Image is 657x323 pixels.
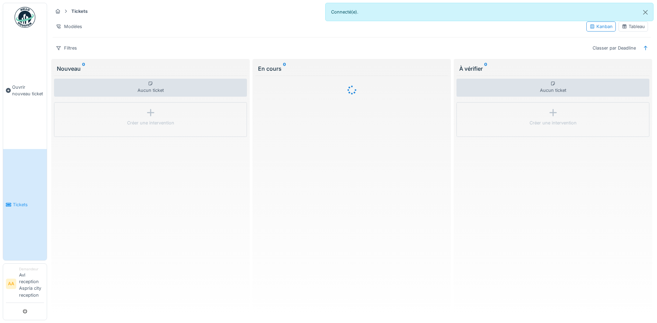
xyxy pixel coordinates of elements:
[459,64,647,73] div: À vérifier
[127,120,174,126] div: Créer une intervention
[258,64,445,73] div: En cours
[69,8,90,15] strong: Tickets
[325,3,654,21] div: Connecté(e).
[57,64,244,73] div: Nouveau
[3,32,47,149] a: Ouvrir nouveau ticket
[12,84,44,97] span: Ouvrir nouveau ticket
[53,43,80,53] div: Filtres
[622,23,645,30] div: Tableau
[15,7,35,28] img: Badge_color-CXgf-gQk.svg
[638,3,653,21] button: Close
[82,64,85,73] sup: 0
[13,201,44,208] span: Tickets
[3,149,47,260] a: Tickets
[19,267,44,272] div: Demandeur
[589,43,639,53] div: Classer par Deadline
[6,267,44,303] a: AA DemandeurAvl reception Aspria city reception
[484,64,487,73] sup: 0
[53,21,85,32] div: Modèles
[54,79,247,97] div: Aucun ticket
[283,64,286,73] sup: 0
[530,120,577,126] div: Créer une intervention
[456,79,649,97] div: Aucun ticket
[19,267,44,301] li: Avl reception Aspria city reception
[589,23,613,30] div: Kanban
[6,279,16,289] li: AA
